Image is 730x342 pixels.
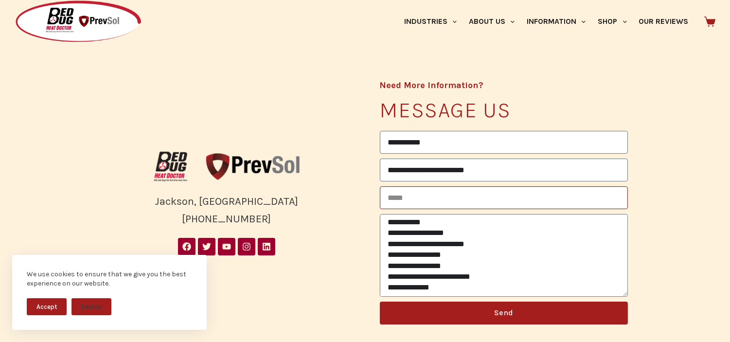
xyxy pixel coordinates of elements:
div: Jackson, [GEOGRAPHIC_DATA] [PHONE_NUMBER] [103,193,351,228]
h3: Message us [380,99,628,121]
button: Accept [27,298,67,315]
button: Send [380,302,628,324]
form: General Contact Form [380,131,628,329]
span: Send [494,309,513,317]
button: Decline [71,298,111,315]
button: Open LiveChat chat widget [8,4,37,33]
div: We use cookies to ensure that we give you the best experience on our website. [27,270,192,288]
h4: Need More Information? [380,81,628,90]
